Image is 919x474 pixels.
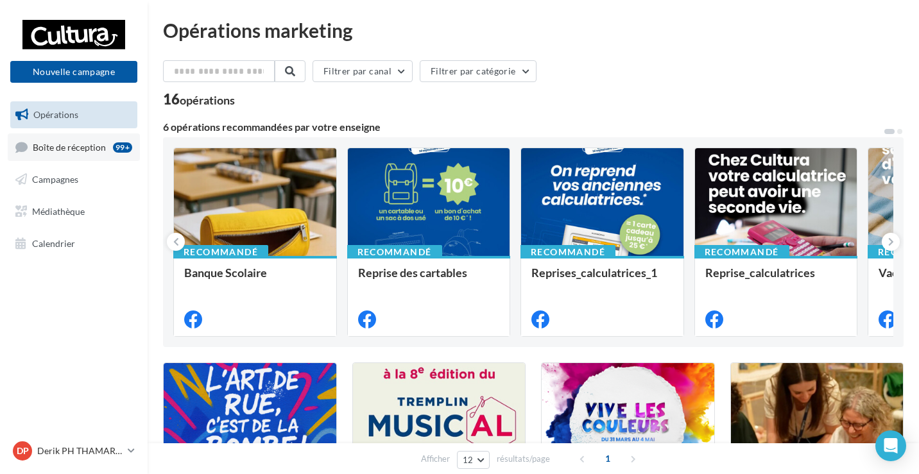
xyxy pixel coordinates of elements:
[33,141,106,152] span: Boîte de réception
[347,245,442,259] div: Recommandé
[10,439,137,463] a: DP Derik PH THAMARET
[520,245,615,259] div: Recommandé
[32,206,85,217] span: Médiathèque
[173,245,268,259] div: Recommandé
[313,60,413,82] button: Filtrer par canal
[33,109,78,120] span: Opérations
[8,166,140,193] a: Campagnes
[113,142,132,153] div: 99+
[163,21,904,40] div: Opérations marketing
[32,237,75,248] span: Calendrier
[705,266,815,280] span: Reprise_calculatrices
[531,266,657,280] span: Reprises_calculatrices_1
[8,101,140,128] a: Opérations
[17,444,29,457] span: DP
[8,230,140,257] a: Calendrier
[37,444,123,457] p: Derik PH THAMARET
[163,92,235,106] div: 16
[8,133,140,161] a: Boîte de réception99+
[421,453,450,465] span: Afficher
[184,266,267,280] span: Banque Scolaire
[10,61,137,83] button: Nouvelle campagne
[32,174,78,185] span: Campagnes
[875,430,906,461] div: Open Intercom Messenger
[694,245,789,259] div: Recommandé
[457,451,490,469] button: 12
[420,60,537,82] button: Filtrer par catégorie
[497,453,550,465] span: résultats/page
[163,122,883,132] div: 6 opérations recommandées par votre enseigne
[180,94,235,106] div: opérations
[8,198,140,225] a: Médiathèque
[463,455,474,465] span: 12
[597,448,618,469] span: 1
[358,266,467,280] span: Reprise des cartables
